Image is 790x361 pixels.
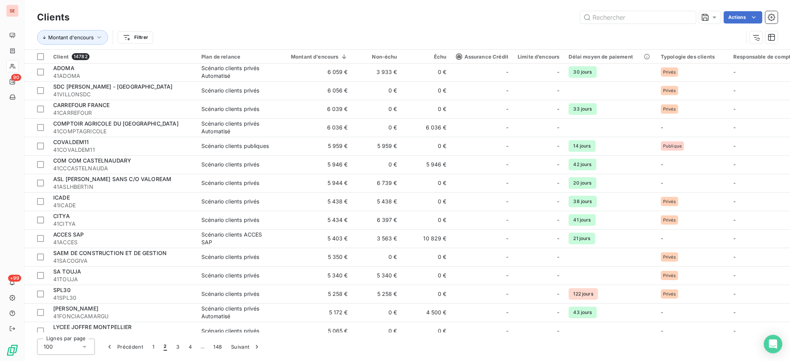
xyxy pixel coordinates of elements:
[201,290,259,298] div: Scénario clients privés
[506,216,508,224] span: -
[353,229,402,248] td: 3 563 €
[53,54,69,60] span: Client
[557,272,559,279] span: -
[569,103,596,115] span: 33 jours
[159,339,171,355] button: 2
[506,327,508,335] span: -
[733,124,736,131] span: -
[353,174,402,192] td: 6 739 €
[557,290,559,298] span: -
[201,120,272,135] div: Scénario clients privés Automatisé
[661,124,663,131] span: -
[733,327,736,334] span: -
[53,176,171,182] span: ASL [PERSON_NAME] SANS C/O VALOREAM
[518,54,559,60] div: Limite d’encours
[277,118,353,137] td: 6 036 €
[733,106,736,112] span: -
[53,157,131,164] span: COM COM CASTELNAUDARY
[72,53,89,60] span: 14782
[6,5,19,17] div: SE
[357,54,397,60] div: Non-échu
[557,235,559,242] span: -
[53,65,74,71] span: ADOMA
[569,288,598,300] span: 122 jours
[661,327,663,334] span: -
[277,192,353,211] td: 5 438 €
[53,275,192,283] span: 41TOUJA
[201,231,272,246] div: Scénario clients ACCES SAP
[53,268,81,275] span: SA TOUJA
[506,309,508,316] span: -
[557,253,559,261] span: -
[733,161,736,168] span: -
[402,322,451,340] td: 0 €
[201,216,259,224] div: Scénario clients privés
[53,331,192,339] span: 41JOFFRE
[506,68,508,76] span: -
[569,196,596,207] span: 38 jours
[663,70,676,74] span: Privés
[8,275,21,282] span: +99
[580,11,696,24] input: Rechercher
[53,305,98,312] span: [PERSON_NAME]
[118,31,153,44] button: Filtrer
[569,177,596,189] span: 20 jours
[53,287,71,293] span: SPL30
[201,305,272,320] div: Scénario clients privés Automatisé
[44,343,53,351] span: 100
[353,285,402,303] td: 5 258 €
[53,194,70,201] span: ICADE
[407,54,447,60] div: Échu
[53,324,132,330] span: LYCEE JOFFRE MONTPELLIER
[569,66,596,78] span: 30 jours
[353,266,402,285] td: 5 340 €
[209,339,226,355] button: 148
[53,102,110,108] span: CARREFOUR FRANCE
[37,30,108,45] button: Montant d'encours
[53,165,192,172] span: 41CCCASTELNAUDA
[402,266,451,285] td: 0 €
[277,248,353,266] td: 5 350 €
[557,198,559,205] span: -
[569,54,651,60] div: Délai moyen de paiement
[557,124,559,131] span: -
[557,68,559,76] span: -
[402,303,451,322] td: 4 500 €
[53,72,192,80] span: 41ADOMA
[277,174,353,192] td: 5 944 €
[164,343,167,351] span: 2
[557,179,559,187] span: -
[557,216,559,224] span: -
[201,161,259,168] div: Scénario clients privés
[569,307,596,318] span: 43 jours
[663,107,676,111] span: Privés
[661,235,663,242] span: -
[226,339,265,355] button: Suivant
[663,292,676,296] span: Privés
[353,100,402,118] td: 0 €
[53,146,192,154] span: 41COVALDEM11
[53,83,173,90] span: SDC [PERSON_NAME] - [GEOGRAPHIC_DATA]
[402,137,451,155] td: 0 €
[277,322,353,340] td: 5 065 €
[506,198,508,205] span: -
[663,199,676,204] span: Privés
[506,290,508,298] span: -
[733,198,736,205] span: -
[733,180,736,186] span: -
[557,161,559,168] span: -
[663,255,676,259] span: Privés
[456,54,508,60] span: Assurance Crédit
[353,63,402,81] td: 3 933 €
[663,273,676,278] span: Privés
[353,248,402,266] td: 0 €
[733,309,736,316] span: -
[402,285,451,303] td: 0 €
[353,155,402,174] td: 0 €
[353,211,402,229] td: 6 397 €
[557,142,559,150] span: -
[53,201,192,209] span: 41ICADE
[661,180,663,186] span: -
[277,155,353,174] td: 5 946 €
[201,142,269,150] div: Scénario clients publiques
